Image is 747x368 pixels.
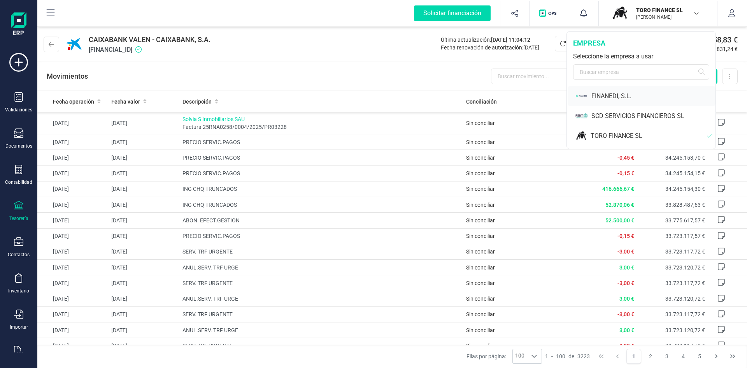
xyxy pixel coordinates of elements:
[617,155,634,161] span: -0,45 €
[591,111,715,121] div: SCD SERVICIOS FINANCIEROS SL
[182,217,460,224] span: ABON. EFECT.GESTION
[108,306,179,322] td: [DATE]
[466,98,497,106] span: Conciliación
[626,349,641,364] button: Page 1
[637,306,708,322] td: 33.723.117,72 €
[617,170,634,176] span: -0,15 €
[619,264,634,271] span: 3,00 €
[555,36,600,51] button: Actualizar
[637,150,708,166] td: 34.245.153,70 €
[108,275,179,291] td: [DATE]
[108,112,179,134] td: [DATE]
[545,352,590,360] div: -
[111,98,140,106] span: Fecha valor
[37,134,108,150] td: [DATE]
[637,260,708,275] td: 33.723.120,72 €
[182,342,460,350] span: SERV. TRF URGENTE
[617,248,634,255] span: -3,00 €
[577,352,590,360] span: 3223
[37,150,108,166] td: [DATE]
[637,338,708,354] td: 33.723.117,72 €
[466,170,495,176] span: Sin conciliar
[466,186,495,192] span: Sin conciliar
[37,322,108,338] td: [DATE]
[591,131,707,141] div: TORO FINANCE SL
[441,44,539,51] div: Fecha renovación de autorización:
[37,338,108,354] td: [DATE]
[619,296,634,302] span: 3,00 €
[182,248,460,255] span: SERV. TRF URGENTE
[491,69,603,84] input: Buscar movimiento...
[37,306,108,322] td: [DATE]
[636,14,698,20] p: [PERSON_NAME]
[182,98,212,106] span: Descripción
[10,324,28,330] div: Importar
[466,343,495,349] span: Sin conciliar
[725,349,740,364] button: Last Page
[53,98,94,106] span: Fecha operación
[37,291,108,306] td: [DATE]
[182,279,460,287] span: SERV. TRF URGENTE
[637,275,708,291] td: 33.723.117,72 €
[11,12,26,37] img: Logo Finanedi
[108,166,179,181] td: [DATE]
[8,288,29,294] div: Inventario
[466,248,495,255] span: Sin conciliar
[637,197,708,213] td: 33.828.487,63 €
[108,291,179,306] td: [DATE]
[568,352,574,360] span: de
[608,1,708,26] button: TOTORO FINANCE SL[PERSON_NAME]
[605,217,634,224] span: 52.500,00 €
[602,186,634,192] span: 416.666,67 €
[37,112,108,134] td: [DATE]
[37,228,108,244] td: [DATE]
[5,179,32,185] div: Contabilidad
[182,154,460,162] span: PRECIO SERVIC.PAGOS
[539,9,559,17] img: Logo de OPS
[37,197,108,213] td: [DATE]
[9,215,28,222] div: Tesorería
[47,71,88,82] p: Movimientos
[182,185,460,193] span: ING CHQ TRUNCADOS
[637,228,708,244] td: 33.723.117,57 €
[466,311,495,317] span: Sin conciliar
[182,123,460,131] span: Factura 25RNA0258/0004/2025/PR03228
[659,349,674,364] button: Page 3
[617,280,634,286] span: -3,00 €
[637,181,708,197] td: 34.245.154,30 €
[108,197,179,213] td: [DATE]
[466,217,495,224] span: Sin conciliar
[182,169,460,177] span: PRECIO SERVIC.PAGOS
[545,352,548,360] span: 1
[466,233,495,239] span: Sin conciliar
[466,327,495,333] span: Sin conciliar
[591,92,715,101] div: FINANEDI, S.L.
[637,166,708,181] td: 34.245.154,15 €
[37,260,108,275] td: [DATE]
[698,45,738,53] span: 34.318.831,24 €
[108,213,179,228] td: [DATE]
[466,202,495,208] span: Sin conciliar
[534,1,564,26] button: Logo de OPS
[37,275,108,291] td: [DATE]
[637,213,708,228] td: 33.775.617,57 €
[466,264,495,271] span: Sin conciliar
[692,349,707,364] button: Page 5
[466,296,495,302] span: Sin conciliar
[108,260,179,275] td: [DATE]
[466,155,495,161] span: Sin conciliar
[5,143,32,149] div: Documentos
[89,45,210,55] span: [FINANCIAL_ID]
[108,181,179,197] td: [DATE]
[466,139,495,145] span: Sin conciliar
[466,280,495,286] span: Sin conciliar
[405,1,500,26] button: Solicitar financiación
[575,129,587,143] img: TO
[37,181,108,197] td: [DATE]
[108,134,179,150] td: [DATE]
[617,311,634,317] span: -3,00 €
[108,150,179,166] td: [DATE]
[182,115,460,123] span: Solvia S Inmobiliarios SAU
[637,322,708,338] td: 33.723.120,72 €
[108,338,179,354] td: [DATE]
